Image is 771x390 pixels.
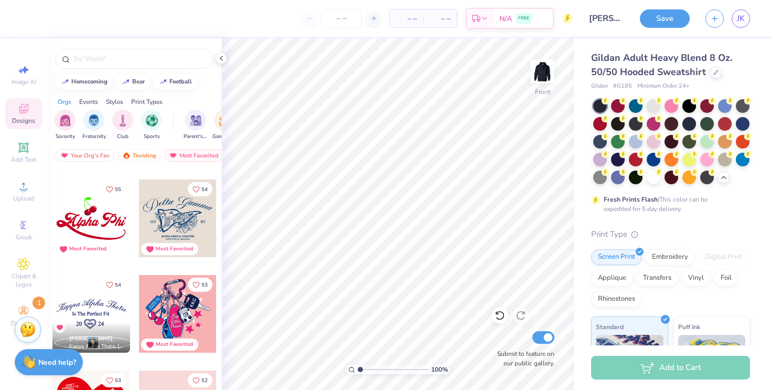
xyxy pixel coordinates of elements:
div: Events [79,97,98,107]
img: trending.gif [122,152,131,159]
span: Puff Ink [678,321,700,332]
div: Most Favorited [156,341,193,349]
div: filter for Sorority [55,110,76,141]
span: Club [117,133,128,141]
div: Embroidery [645,249,695,265]
img: most_fav.gif [60,152,69,159]
img: Sports Image [146,114,158,127]
span: Parent's Weekend [184,133,208,141]
button: filter button [184,110,208,141]
span: Designs [12,117,35,125]
strong: Need help? [38,357,76,367]
div: homecoming [71,79,108,85]
span: FREE [518,15,529,22]
img: Sorority Image [59,114,71,127]
button: Like [101,182,126,196]
span: Add Text [11,155,36,164]
span: 54 [115,282,121,288]
span: Sports [144,133,160,141]
button: filter button [212,110,237,141]
span: Kappa Alpha Theta, [GEOGRAPHIC_DATA][US_STATE] [69,343,126,351]
div: Applique [591,270,633,286]
img: Parent's Weekend Image [190,114,202,127]
div: Transfers [636,270,678,286]
img: Club Image [117,114,128,127]
div: filter for Parent's Weekend [184,110,208,141]
div: Vinyl [681,270,711,286]
span: [PERSON_NAME] [69,335,113,342]
img: Front [532,61,553,82]
button: Save [640,9,690,28]
div: Front [535,87,550,97]
div: Most Favorited [156,245,193,253]
img: trend_line.gif [159,79,167,85]
input: Try "Alpha" [72,54,207,64]
img: most_fav.gif [169,152,177,159]
span: 1 [33,297,45,309]
span: Minimum Order: 24 + [637,82,690,91]
button: filter button [55,110,76,141]
span: – – [396,13,417,24]
img: trend_line.gif [61,79,69,85]
span: Fraternity [82,133,106,141]
button: filter button [141,110,162,141]
span: 53 [115,378,121,383]
span: 54 [201,187,208,192]
div: filter for Game Day [212,110,237,141]
div: Print Type [591,228,750,240]
span: Gildan Adult Heavy Blend 8 Oz. 50/50 Hooded Sweatshirt [591,51,732,78]
div: football [169,79,192,85]
button: homecoming [55,74,112,90]
button: Like [188,373,212,387]
span: Standard [596,321,624,332]
strong: Fresh Prints Flash: [604,195,659,204]
span: 53 [201,282,208,288]
div: Foil [714,270,738,286]
span: Image AI [12,78,36,86]
div: bear [132,79,145,85]
div: Digital Print [698,249,749,265]
a: JK [732,9,750,28]
span: # G185 [613,82,632,91]
button: football [153,74,197,90]
span: Greek [16,233,32,241]
span: Clipart & logos [5,272,42,289]
span: 52 [201,378,208,383]
button: bear [116,74,149,90]
button: Like [188,278,212,292]
span: 55 [115,187,121,192]
button: filter button [82,110,106,141]
button: Like [101,278,126,292]
input: – – [321,9,362,28]
span: Upload [13,194,34,203]
span: Sorority [56,133,75,141]
div: filter for Club [112,110,133,141]
div: Most Favorited [164,149,223,162]
div: Trending [117,149,161,162]
div: This color can be expedited for 5 day delivery. [604,195,733,214]
label: Submit to feature on our public gallery. [491,349,554,368]
span: JK [737,13,745,25]
img: Game Day Image [219,114,231,127]
button: filter button [112,110,133,141]
div: Screen Print [591,249,642,265]
span: 100 % [431,365,448,374]
button: Like [101,373,126,387]
button: Like [188,182,212,196]
input: Untitled Design [581,8,632,29]
img: Puff Ink [678,335,746,387]
img: trend_line.gif [122,79,130,85]
span: N/A [499,13,512,24]
img: Fraternity Image [88,114,100,127]
div: filter for Sports [141,110,162,141]
span: Game Day [212,133,237,141]
div: filter for Fraternity [82,110,106,141]
span: – – [430,13,451,24]
span: Gildan [591,82,608,91]
span: Decorate [11,319,36,328]
div: Rhinestones [591,291,642,307]
div: Most Favorited [69,245,106,253]
img: Standard [596,335,663,387]
div: Styles [106,97,123,107]
div: Orgs [58,97,71,107]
